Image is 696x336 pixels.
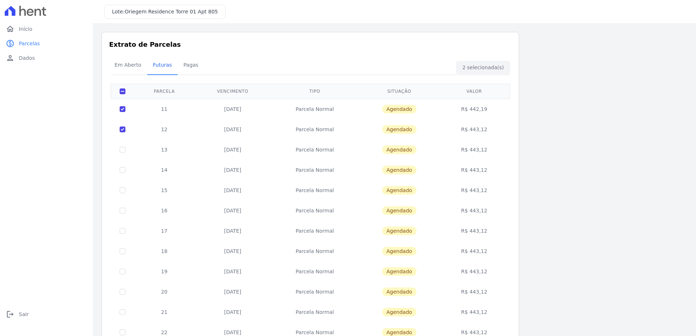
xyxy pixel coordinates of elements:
[382,287,417,296] span: Agendado
[440,200,509,221] td: R$ 443,12
[271,221,359,241] td: Parcela Normal
[134,241,194,261] td: 18
[440,282,509,302] td: R$ 443,12
[147,56,178,75] a: Futuras
[134,99,194,119] td: 11
[440,221,509,241] td: R$ 443,12
[194,84,271,99] th: Vencimento
[440,160,509,180] td: R$ 443,12
[382,206,417,215] span: Agendado
[440,99,509,119] td: R$ 442,19
[271,282,359,302] td: Parcela Normal
[440,119,509,140] td: R$ 443,12
[112,8,218,16] h3: Lote:
[110,58,146,72] span: Em Aberto
[6,310,14,319] i: logout
[134,302,194,322] td: 21
[134,140,194,160] td: 13
[382,308,417,316] span: Agendado
[194,200,271,221] td: [DATE]
[440,261,509,282] td: R$ 443,12
[19,25,32,33] span: Início
[6,39,14,48] i: paid
[19,54,35,62] span: Dados
[3,36,90,51] a: paidParcelas
[382,227,417,235] span: Agendado
[194,140,271,160] td: [DATE]
[134,200,194,221] td: 16
[134,160,194,180] td: 14
[194,160,271,180] td: [DATE]
[194,261,271,282] td: [DATE]
[440,84,509,99] th: Valor
[125,9,218,14] span: Oriegem Residence Torre 01 Apt 805
[178,56,204,75] a: Pagas
[134,119,194,140] td: 12
[194,241,271,261] td: [DATE]
[271,241,359,261] td: Parcela Normal
[194,221,271,241] td: [DATE]
[134,282,194,302] td: 20
[134,221,194,241] td: 17
[19,311,29,318] span: Sair
[19,40,40,47] span: Parcelas
[6,54,14,62] i: person
[271,261,359,282] td: Parcela Normal
[194,302,271,322] td: [DATE]
[6,25,14,33] i: home
[134,180,194,200] td: 15
[440,241,509,261] td: R$ 443,12
[382,105,417,113] span: Agendado
[179,58,203,72] span: Pagas
[3,22,90,36] a: homeInício
[134,84,194,99] th: Parcela
[382,267,417,276] span: Agendado
[382,186,417,195] span: Agendado
[109,56,147,75] a: Em Aberto
[134,261,194,282] td: 19
[194,282,271,302] td: [DATE]
[3,51,90,65] a: personDados
[271,140,359,160] td: Parcela Normal
[440,180,509,200] td: R$ 443,12
[382,247,417,256] span: Agendado
[382,166,417,174] span: Agendado
[271,119,359,140] td: Parcela Normal
[194,119,271,140] td: [DATE]
[194,180,271,200] td: [DATE]
[440,302,509,322] td: R$ 443,12
[194,99,271,119] td: [DATE]
[109,40,511,49] h3: Extrato de Parcelas
[359,84,440,99] th: Situação
[3,307,90,322] a: logoutSair
[440,140,509,160] td: R$ 443,12
[271,200,359,221] td: Parcela Normal
[271,99,359,119] td: Parcela Normal
[271,160,359,180] td: Parcela Normal
[271,180,359,200] td: Parcela Normal
[271,302,359,322] td: Parcela Normal
[382,125,417,134] span: Agendado
[271,84,359,99] th: Tipo
[149,58,176,72] span: Futuras
[382,145,417,154] span: Agendado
